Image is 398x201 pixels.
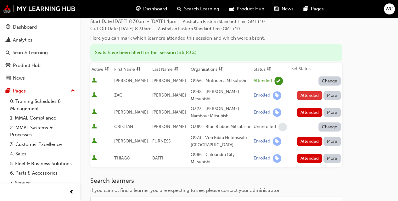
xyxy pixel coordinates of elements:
[8,149,78,159] a: 4. Sales
[143,5,167,13] span: Dashboard
[274,5,279,13] span: news-icon
[254,109,270,115] div: Enrolled
[152,109,186,115] span: [PERSON_NAME]
[114,138,148,144] span: [PERSON_NAME]
[90,26,240,31] span: Cut Off Date : [DATE] 8:30am
[252,63,290,75] th: Toggle SortBy
[114,155,130,161] span: THIAGO
[299,3,329,15] a: pages-iconPages
[152,124,186,129] span: [PERSON_NAME]
[13,87,26,95] div: Pages
[254,92,270,98] div: Enrolled
[90,18,342,25] span: Start Date :
[8,123,78,140] a: 2. MMAL Systems & Processes
[184,5,219,13] span: Search Learning
[297,154,322,163] button: Attended
[3,72,78,84] a: News
[3,47,78,59] a: Search Learning
[191,88,251,103] div: Q948 - [PERSON_NAME] Mitsubishi
[323,108,341,117] button: More
[267,67,271,72] span: sorting-icon
[229,5,234,13] span: car-icon
[254,78,272,84] div: Attended
[323,154,341,163] button: More
[6,88,10,94] span: pages-icon
[318,122,341,131] button: Change
[224,3,269,15] a: car-iconProduct Hub
[8,168,78,178] a: 6. Parts & Accessories
[174,67,178,72] span: sorting-icon
[13,49,48,56] div: Search Learning
[297,108,322,117] button: Attended
[273,91,281,100] span: learningRecordVerb_ENROLL-icon
[152,155,163,161] span: BAFFI
[177,5,182,13] span: search-icon
[384,3,395,14] button: WG
[3,85,78,97] button: Pages
[191,105,251,120] div: Q323 - [PERSON_NAME] Nambour Mitsubishi
[254,138,270,144] div: Enrolled
[183,19,265,24] span: Australian Eastern Standard Time GMT+10
[318,76,341,86] button: Change
[191,151,251,165] div: Q986 - Caloundra City Mitsubishi
[282,5,294,13] span: News
[311,5,324,13] span: Pages
[69,188,74,196] span: prev-icon
[136,5,141,13] span: guage-icon
[90,63,113,75] th: Toggle SortBy
[191,77,251,85] div: Q956 - Motorama Mitsubishi
[92,109,97,115] span: User is active
[6,63,10,69] span: car-icon
[90,44,342,61] div: Seats have been filled for this session : 5 / 6 ( 83% )
[3,60,78,71] a: Product Hub
[273,154,281,163] span: learningRecordVerb_ENROLL-icon
[92,155,97,161] span: User is active
[92,92,97,98] span: User is active
[6,75,10,81] span: news-icon
[8,159,78,169] a: 5. Fleet & Business Solutions
[105,67,109,72] span: sorting-icon
[3,21,78,33] a: Dashboard
[13,24,37,31] div: Dashboard
[323,91,341,100] button: More
[13,62,41,69] div: Product Hub
[114,124,133,129] span: CRISTIAN
[297,137,322,146] button: Attended
[3,34,78,46] a: Analytics
[8,140,78,149] a: 3. Customer Excellence
[3,20,78,85] button: DashboardAnalyticsSearch LearningProduct HubNews
[6,37,10,43] span: chart-icon
[13,36,32,44] div: Analytics
[152,138,171,144] span: FURNESS
[114,92,122,98] span: ZAC
[297,91,322,100] button: Attended
[323,137,341,146] button: More
[3,5,76,13] img: mmal
[191,123,251,131] div: Q389 - Blue Ribbon Mitsubishi
[278,123,287,131] span: learningRecordVerb_NONE-icon
[6,50,10,56] span: search-icon
[273,108,281,117] span: learningRecordVerb_ENROLL-icon
[191,134,251,148] div: Q973 - Von Bibra Helensvale [GEOGRAPHIC_DATA]
[189,63,252,75] th: Toggle SortBy
[151,63,189,75] th: Toggle SortBy
[304,5,308,13] span: pages-icon
[92,138,97,144] span: User is active
[114,109,148,115] span: [PERSON_NAME]
[219,67,223,72] span: sorting-icon
[131,3,172,15] a: guage-iconDashboard
[90,35,342,42] div: Here you can mark which learners attended this session and which were absent.
[152,78,186,83] span: [PERSON_NAME]
[92,78,97,84] span: User is active
[8,97,78,113] a: 0. Training Schedules & Management
[290,63,342,75] th: Set Status
[269,3,299,15] a: news-iconNews
[90,187,281,193] span: If you cannot find a learner you are expecting to see, please contact your administrator.
[152,92,186,98] span: [PERSON_NAME]
[254,124,276,130] div: Unenrolled
[274,77,283,85] span: learningRecordVerb_ATTEND-icon
[8,178,78,188] a: 7. Service
[114,78,148,83] span: [PERSON_NAME]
